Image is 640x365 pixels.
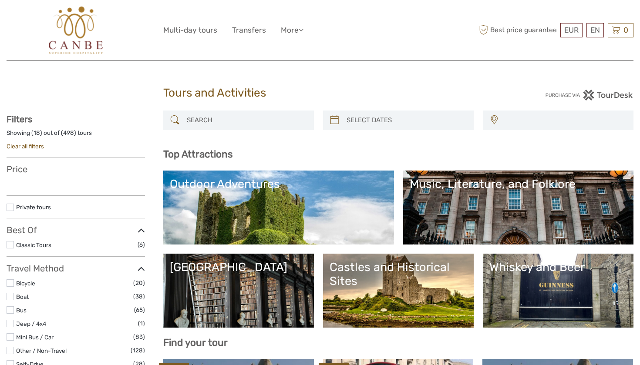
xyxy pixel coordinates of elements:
[477,23,558,37] span: Best price guarantee
[330,260,467,288] div: Castles and Historical Sites
[7,129,145,142] div: Showing ( ) out of ( ) tours
[133,332,145,342] span: (83)
[7,263,145,274] h3: Travel Method
[170,177,387,238] a: Outdoor Adventures
[131,345,145,355] span: (128)
[7,225,145,235] h3: Best Of
[134,305,145,315] span: (65)
[232,24,266,37] a: Transfers
[34,129,40,137] label: 18
[16,320,46,327] a: Jeep / 4x4
[16,280,35,287] a: Bicycle
[410,177,627,191] div: Music, Literature, and Folklore
[16,347,67,354] a: Other / Non-Travel
[622,26,630,34] span: 0
[133,291,145,301] span: (38)
[163,86,477,100] h1: Tours and Activities
[63,129,74,137] label: 498
[489,260,627,274] div: Whiskey and Beer
[163,337,228,348] b: Find your tour
[343,113,469,128] input: SELECT DATES
[564,26,579,34] span: EUR
[170,260,307,321] a: [GEOGRAPHIC_DATA]
[183,113,310,128] input: SEARCH
[16,334,54,341] a: Mini Bus / Car
[133,278,145,288] span: (20)
[489,260,627,321] a: Whiskey and Beer
[330,260,467,321] a: Castles and Historical Sites
[16,204,51,211] a: Private tours
[163,148,232,160] b: Top Attractions
[7,143,44,150] a: Clear all filters
[16,293,29,300] a: Boat
[281,24,303,37] a: More
[545,90,633,100] img: PurchaseViaTourDesk.png
[7,164,145,174] h3: Price
[138,240,145,250] span: (6)
[16,241,51,248] a: Classic Tours
[7,114,32,124] strong: Filters
[170,177,387,191] div: Outdoor Adventures
[49,7,103,54] img: 602-0fc6e88d-d366-4c1d-ad88-b45bd91116e8_logo_big.jpg
[410,177,627,238] a: Music, Literature, and Folklore
[16,307,27,314] a: Bus
[138,318,145,328] span: (1)
[163,24,217,37] a: Multi-day tours
[170,260,307,274] div: [GEOGRAPHIC_DATA]
[586,23,604,37] div: EN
